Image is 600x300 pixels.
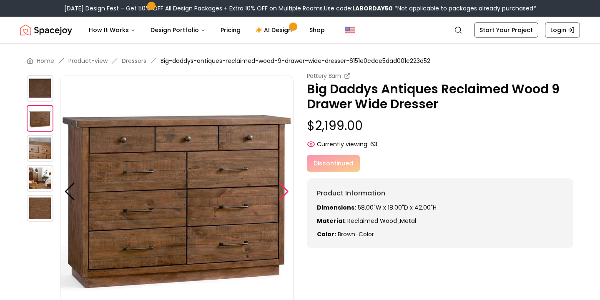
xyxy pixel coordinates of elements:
[214,22,247,38] a: Pricing
[324,4,393,12] span: Use code:
[345,25,355,35] img: United States
[64,4,536,12] div: [DATE] Design Fest – Get 50% OFF All Design Packages + Extra 10% OFF on Multiple Rooms.
[82,22,331,38] nav: Main
[303,22,331,38] a: Shop
[474,22,538,37] a: Start Your Project
[82,22,142,38] button: How It Works
[144,22,212,38] button: Design Portfolio
[20,22,72,38] img: Spacejoy Logo
[352,4,393,12] b: LABORDAY50
[393,4,536,12] span: *Not applicable to packages already purchased*
[20,22,72,38] a: Spacejoy
[545,22,580,37] a: Login
[20,17,580,43] nav: Global
[249,22,301,38] a: AI Design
